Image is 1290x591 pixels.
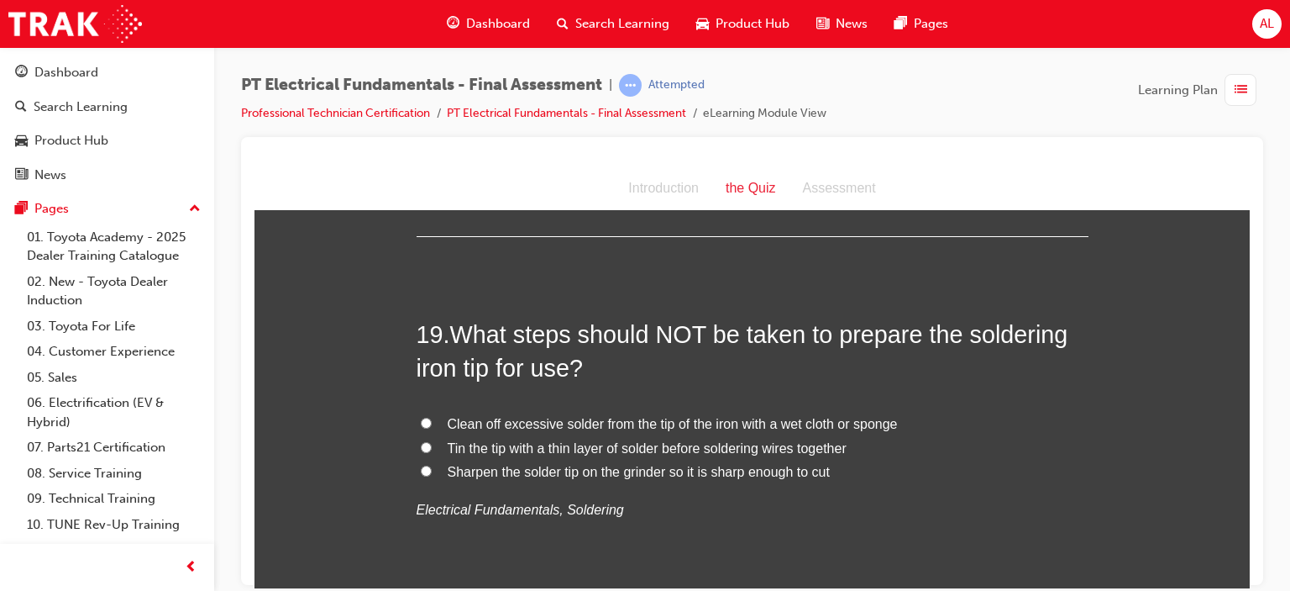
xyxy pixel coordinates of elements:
[185,557,197,578] span: prev-icon
[7,92,207,123] a: Search Learning
[15,134,28,149] span: car-icon
[193,250,643,264] span: Clean off excessive solder from the tip of the iron with a wet cloth or sponge
[189,198,201,220] span: up-icon
[881,7,962,41] a: pages-iconPages
[20,486,207,512] a: 09. Technical Training
[20,224,207,269] a: 01. Toyota Academy - 2025 Dealer Training Catalogue
[7,125,207,156] a: Product Hub
[34,131,108,150] div: Product Hub
[535,9,635,34] div: Assessment
[914,14,948,34] span: Pages
[241,106,430,120] a: Professional Technician Certification
[433,7,543,41] a: guage-iconDashboard
[816,13,829,34] span: news-icon
[1260,14,1274,34] span: AL
[193,274,592,288] span: Tin the tip with a thin layer of solder before soldering wires together
[447,13,459,34] span: guage-icon
[466,14,530,34] span: Dashboard
[7,54,207,193] button: DashboardSearch LearningProduct HubNews
[8,5,142,43] img: Trak
[803,7,881,41] a: news-iconNews
[241,76,602,95] span: PT Electrical Fundamentals - Final Assessment
[543,7,683,41] a: search-iconSearch Learning
[15,202,28,217] span: pages-icon
[20,537,207,563] a: All Pages
[360,9,458,34] div: Introduction
[193,298,575,312] span: Sharpen the solder tip on the grinder so it is sharp enough to cut
[7,193,207,224] button: Pages
[20,269,207,314] a: 02. New - Toyota Dealer Induction
[836,14,868,34] span: News
[20,365,207,391] a: 05. Sales
[162,335,370,350] em: Electrical Fundamentals, Soldering
[894,13,907,34] span: pages-icon
[696,13,709,34] span: car-icon
[7,57,207,88] a: Dashboard
[716,14,789,34] span: Product Hub
[20,339,207,365] a: 04. Customer Experience
[458,9,535,34] div: the Quiz
[1252,9,1282,39] button: AL
[20,314,207,340] a: 03. Toyota For Life
[557,13,569,34] span: search-icon
[34,199,69,219] div: Pages
[162,150,834,219] h2: 19 .
[166,275,177,286] input: Tin the tip with a thin layer of solder before soldering wires together
[34,98,128,117] div: Search Learning
[34,63,98,82] div: Dashboard
[703,104,826,124] li: eLearning Module View
[1138,74,1263,106] button: Learning Plan
[1138,81,1218,100] span: Learning Plan
[619,74,642,97] span: learningRecordVerb_ATTEMPT-icon
[575,14,669,34] span: Search Learning
[20,435,207,461] a: 07. Parts21 Certification
[166,251,177,261] input: Clean off excessive solder from the tip of the iron with a wet cloth or sponge
[1235,80,1247,101] span: list-icon
[166,298,177,309] input: Sharpen the solder tip on the grinder so it is sharp enough to cut
[162,154,814,214] span: What steps should NOT be taken to prepare the soldering iron tip for use?
[20,512,207,538] a: 10. TUNE Rev-Up Training
[20,461,207,487] a: 08. Service Training
[7,160,207,191] a: News
[15,100,27,115] span: search-icon
[683,7,803,41] a: car-iconProduct Hub
[20,390,207,435] a: 06. Electrification (EV & Hybrid)
[648,77,705,93] div: Attempted
[34,166,66,185] div: News
[447,106,686,120] a: PT Electrical Fundamentals - Final Assessment
[15,168,28,183] span: news-icon
[15,66,28,81] span: guage-icon
[609,76,612,95] span: |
